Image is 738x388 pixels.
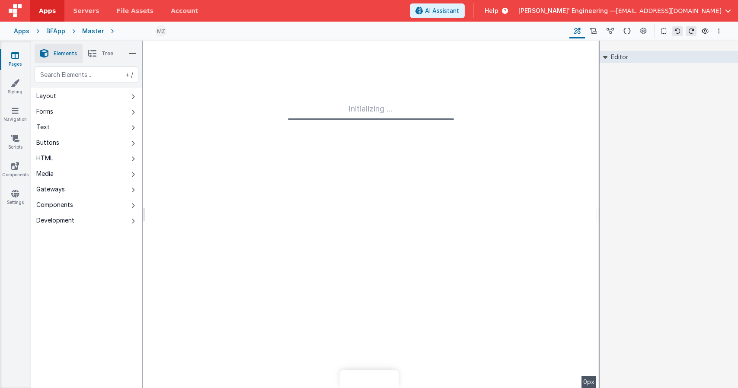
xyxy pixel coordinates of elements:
div: Buttons [36,138,59,147]
span: Apps [39,6,56,15]
img: 095be3719ea6209dc2162ba73c069c80 [155,25,167,37]
span: [EMAIL_ADDRESS][DOMAIN_NAME] [616,6,722,15]
div: BFApp [46,27,65,35]
div: Components [36,200,73,209]
button: Text [31,119,142,135]
span: AI Assistant [425,6,459,15]
span: File Assets [117,6,154,15]
span: + / [124,67,133,83]
span: Tree [102,50,113,57]
button: Options [714,26,724,36]
div: Text [36,123,50,131]
div: Initializing ... [288,103,454,120]
button: Forms [31,104,142,119]
button: Components [31,197,142,213]
button: Layout [31,88,142,104]
div: Layout [36,92,56,100]
span: [PERSON_NAME]' Engineering — [518,6,616,15]
button: Development [31,213,142,228]
div: --> [145,41,596,388]
span: Elements [54,50,77,57]
input: Search Elements... [35,67,138,83]
span: Help [485,6,498,15]
div: Development [36,216,74,225]
div: Media [36,169,54,178]
button: Buttons [31,135,142,150]
button: Media [31,166,142,181]
button: AI Assistant [410,3,465,18]
div: Forms [36,107,53,116]
button: HTML [31,150,142,166]
div: HTML [36,154,53,162]
div: Master [82,27,104,35]
div: 0px [581,376,596,388]
button: [PERSON_NAME]' Engineering — [EMAIL_ADDRESS][DOMAIN_NAME] [518,6,731,15]
iframe: Marker.io feedback button [339,370,399,388]
h2: Editor [607,51,628,63]
div: Apps [14,27,29,35]
div: Gateways [36,185,65,194]
span: Servers [73,6,99,15]
button: Gateways [31,181,142,197]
